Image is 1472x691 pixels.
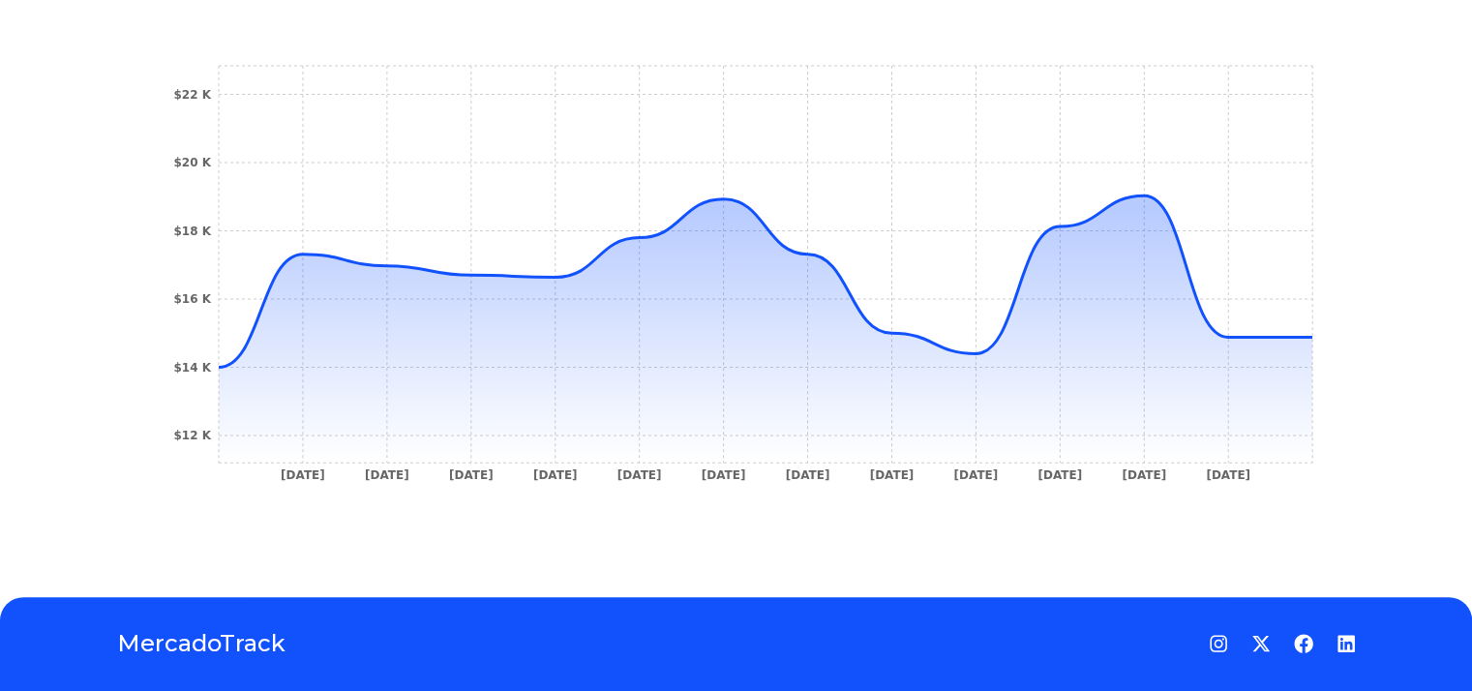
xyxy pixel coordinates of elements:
a: Gorjeo [1251,634,1271,653]
tspan: $12 K [173,429,211,442]
tspan: [DATE] [281,468,325,482]
tspan: [DATE] [365,468,409,482]
a: MercadoTrack [117,628,285,659]
tspan: [DATE] [953,468,998,482]
tspan: [DATE] [1206,468,1250,482]
tspan: [DATE] [448,468,493,482]
a: Instagram [1209,634,1228,653]
tspan: $16 K [173,292,211,306]
tspan: [DATE] [532,468,577,482]
tspan: [DATE] [869,468,914,482]
tspan: $14 K [173,361,211,375]
tspan: [DATE] [1037,468,1082,482]
tspan: [DATE] [701,468,745,482]
tspan: [DATE] [785,468,829,482]
tspan: [DATE] [616,468,661,482]
a: Facebook [1294,634,1313,653]
tspan: $22 K [173,88,211,102]
tspan: $18 K [173,225,211,238]
a: LinkedIn [1337,634,1356,653]
tspan: [DATE] [1122,468,1166,482]
tspan: $20 K [173,156,211,169]
font: MercadoTrack [117,629,285,657]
